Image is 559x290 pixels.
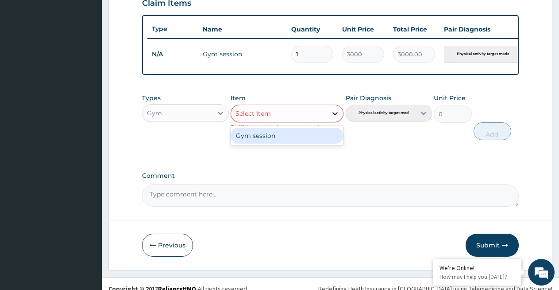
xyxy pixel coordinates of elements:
[51,88,122,177] span: We're online!
[142,234,193,257] button: Previous
[287,20,338,38] th: Quantity
[16,44,36,67] img: d_794563401_company_1708531726252_794563401
[474,122,511,140] button: Add
[231,124,330,139] small: Tariff Item exists, Increase quantity as needed
[142,94,161,102] label: Types
[4,195,169,226] textarea: Type your message and hit 'Enter'
[147,109,162,118] div: Gym
[235,109,271,118] div: Select Item
[389,20,439,38] th: Total Price
[147,21,198,37] th: Type
[434,94,466,102] label: Unit Price
[46,50,149,61] div: Chat with us now
[231,94,246,102] label: Item
[198,45,287,63] td: Gym session
[338,20,389,38] th: Unit Price
[147,46,198,63] td: N/A
[439,20,537,38] th: Pair Diagnosis
[439,273,515,281] p: How may I help you today?
[231,128,343,144] div: Gym session
[439,264,515,272] div: We're Online!
[466,234,519,257] button: Submit
[198,20,287,38] th: Name
[145,4,166,26] div: Minimize live chat window
[142,172,519,180] label: Comment
[346,94,391,102] label: Pair Diagnosis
